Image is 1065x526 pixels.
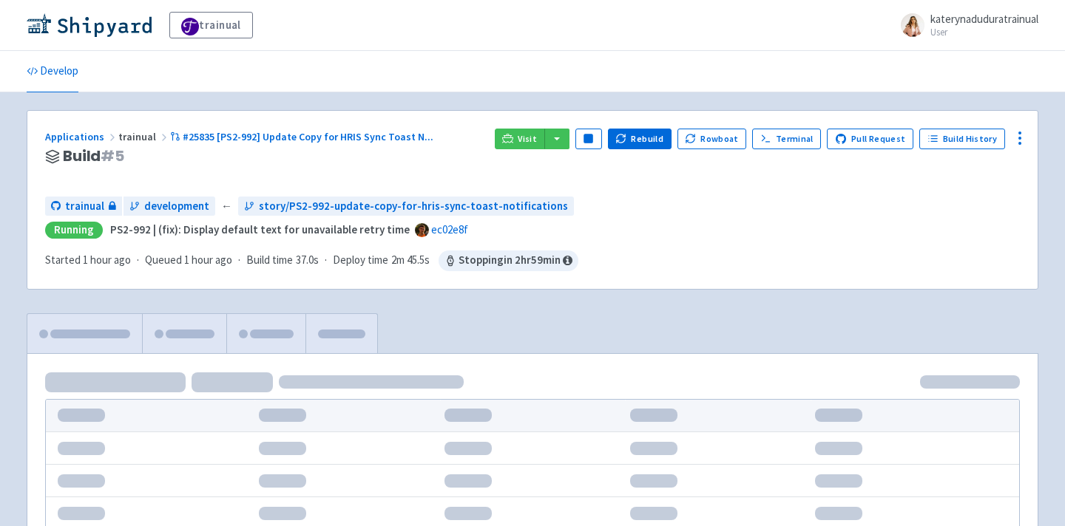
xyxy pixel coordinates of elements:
a: Pull Request [827,129,913,149]
img: Shipyard logo [27,13,152,37]
a: trainual [169,12,253,38]
a: trainual [45,197,122,216]
small: User [930,27,1038,37]
a: Applications [45,130,118,143]
a: story/PS2-992-update-copy-for-hris-sync-toast-notifications [238,197,574,216]
span: Started [45,253,131,267]
time: 1 hour ago [184,253,232,267]
span: #25835 [PS2-992] Update Copy for HRIS Sync Toast N ... [183,130,433,143]
button: Rebuild [608,129,672,149]
span: development [144,198,209,215]
span: Deploy time [333,252,388,269]
button: Pause [575,129,602,149]
a: Build History [919,129,1005,149]
a: Develop [27,51,78,92]
button: Rowboat [677,129,747,149]
a: #25835 [PS2-992] Update Copy for HRIS Sync Toast N... [170,130,436,143]
time: 1 hour ago [83,253,131,267]
span: Visit [518,133,537,145]
span: # 5 [101,146,124,166]
a: development [124,197,215,216]
span: ← [221,198,232,215]
a: Terminal [752,129,821,149]
div: Running [45,222,103,239]
strong: PS2-992 | (fix): Display default text for unavailable retry time [110,222,410,236]
span: trainual [65,198,104,215]
span: Queued [145,253,232,267]
div: · · · [45,250,578,271]
a: ec02e8f [431,222,468,236]
span: 2m 45.5s [391,252,430,269]
span: Build [63,148,124,165]
span: katerynaduduratrainual [930,12,1038,26]
span: 37.0s [296,252,319,269]
a: katerynaduduratrainual User [892,13,1038,37]
span: trainual [118,130,170,143]
span: story/PS2-992-update-copy-for-hris-sync-toast-notifications [259,198,568,215]
a: Visit [495,129,545,149]
span: Stopping in 2 hr 59 min [439,250,578,271]
span: Build time [246,252,293,269]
